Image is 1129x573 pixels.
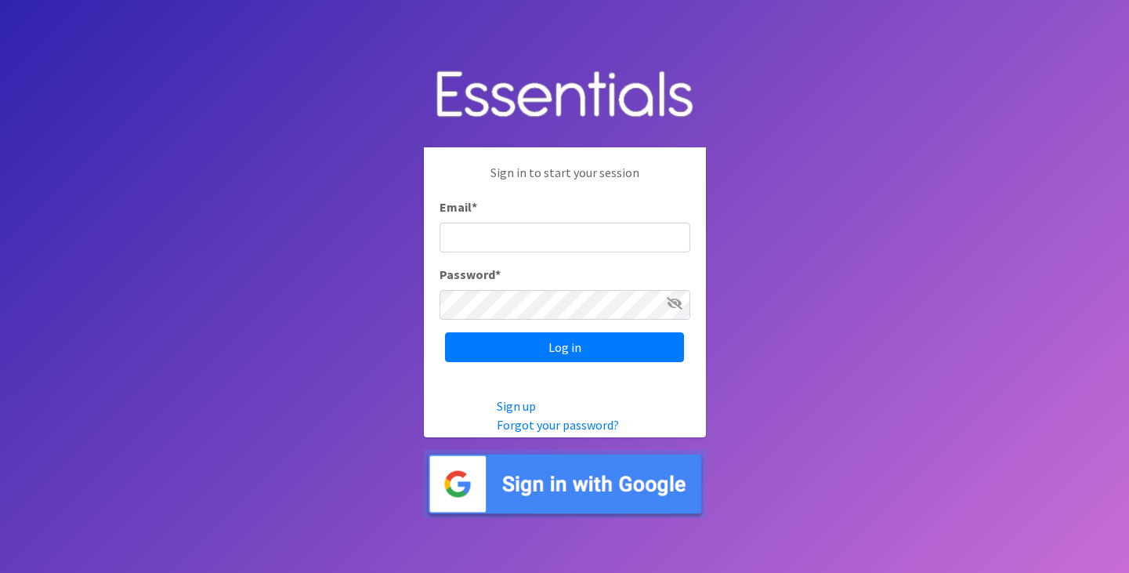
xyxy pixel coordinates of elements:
label: Email [440,198,477,216]
img: Human Essentials [424,55,706,136]
p: Sign in to start your session [440,163,690,198]
img: Sign in with Google [424,450,706,518]
input: Log in [445,332,684,362]
abbr: required [495,267,501,282]
a: Forgot your password? [497,417,619,433]
label: Password [440,265,501,284]
a: Sign up [497,398,536,414]
abbr: required [472,199,477,215]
